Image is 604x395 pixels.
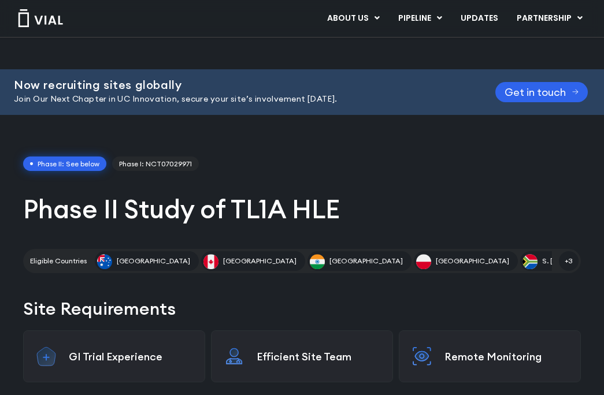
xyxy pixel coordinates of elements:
[451,9,507,28] a: UPDATES
[14,93,466,106] p: Join Our Next Chapter in UC Innovation, secure your site’s involvement [DATE].
[416,254,431,269] img: Poland
[223,256,297,266] span: [GEOGRAPHIC_DATA]
[23,192,581,226] h1: Phase II Study of TL1A HLE
[436,256,509,266] span: [GEOGRAPHIC_DATA]
[14,79,466,91] h2: Now recruiting sites globally
[203,254,218,269] img: Canada
[444,350,569,363] p: Remote Monitoring
[23,296,581,321] h2: Site Requirements
[505,88,566,96] span: Get in touch
[257,350,381,363] p: Efficient Site Team
[117,256,190,266] span: [GEOGRAPHIC_DATA]
[112,156,199,172] a: Phase I: NCT07029971
[69,350,193,363] p: GI Trial Experience
[17,9,64,27] img: Vial Logo
[507,9,592,28] a: PARTNERSHIPMenu Toggle
[23,156,106,172] span: Phase II: See below
[559,251,579,271] span: +3
[310,254,325,269] img: India
[523,254,538,269] img: S. Africa
[97,254,112,269] img: Australia
[495,82,588,102] a: Get in touch
[30,256,87,266] h2: Eligible Countries
[329,256,403,266] span: [GEOGRAPHIC_DATA]
[318,9,388,28] a: ABOUT USMenu Toggle
[389,9,451,28] a: PIPELINEMenu Toggle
